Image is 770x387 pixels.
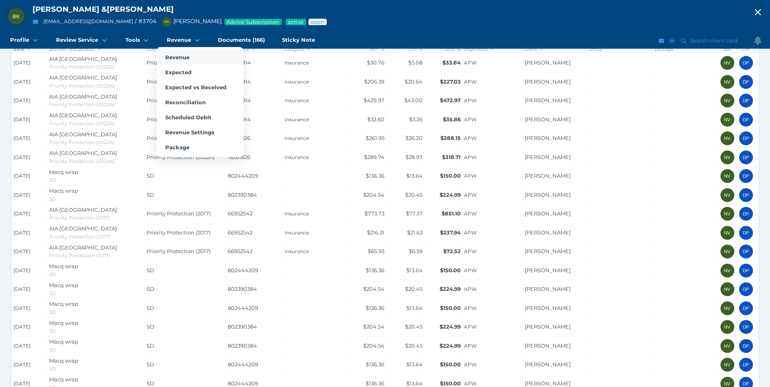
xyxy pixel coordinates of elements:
th: entity [588,45,653,54]
td: APW [462,242,523,261]
span: SD [147,286,154,292]
span: NV [724,249,731,254]
span: Documents (166) [218,37,265,43]
a: [PERSON_NAME] [525,191,571,198]
button: SMS [668,36,676,46]
td: Insurance [283,110,348,129]
td: 18261826 [226,148,283,167]
span: AIA [GEOGRAPHIC_DATA] [49,131,117,138]
div: David Pettit [739,301,753,315]
span: $20.45 [405,191,423,198]
span: Priority Protection (2017) [147,248,211,254]
td: 802444209 [226,167,283,186]
span: APW [464,230,522,236]
span: DP [743,80,749,84]
span: Priority Protection (2022A) [147,135,215,141]
span: SD [49,271,56,277]
div: David Pettit [739,131,753,145]
span: $26.20 [405,135,423,141]
a: [PERSON_NAME] [525,267,571,273]
span: DP [743,193,749,198]
span: 18263914 [228,78,281,86]
span: 802390384 [228,191,281,199]
span: $20.64 [405,78,423,85]
span: Priority Protection (2017) [147,210,211,217]
span: $43.00 [404,97,423,103]
td: APW [462,299,523,318]
span: NET [369,46,384,52]
span: APW [464,248,522,255]
td: 18263914 [226,110,283,129]
div: Nancy Vos [720,113,734,127]
span: $33.84 [442,59,461,66]
div: Nancy Vos [720,131,734,145]
span: $227.03 [440,78,461,85]
td: 66952542 [226,204,283,224]
span: Priority Protection (2022A) [49,120,115,127]
span: APW [464,97,522,104]
span: NV [724,60,731,65]
a: Documents (166) [209,32,274,49]
td: 18263914 [226,72,283,91]
span: Sticky Note [282,37,315,43]
span: client [525,46,543,52]
td: Insurance [283,129,348,148]
div: Nancy Vos [720,264,734,277]
span: 18261826 [228,134,281,142]
span: date [13,46,30,52]
span: $65.93 [368,248,384,254]
td: [DATE] [12,223,47,242]
span: Insurance [285,116,346,123]
span: $20.45 [405,286,423,292]
a: [PERSON_NAME] [525,154,571,160]
a: [EMAIL_ADDRESS][DOMAIN_NAME] [43,18,133,24]
span: $318.71 [442,154,461,160]
span: provider and product [49,46,101,52]
a: [PERSON_NAME] [525,172,571,179]
span: APW [464,173,522,179]
span: APW [464,135,522,142]
span: DP [743,306,749,311]
td: [DATE] [12,280,47,299]
div: David Pettit [739,188,753,202]
td: [DATE] [12,261,47,280]
span: SD [147,191,154,198]
span: APW [464,79,522,85]
td: 802444209 [226,299,283,318]
a: [PERSON_NAME] [525,135,571,141]
a: [PERSON_NAME] [525,78,571,85]
span: NV [724,80,731,84]
span: SD [147,172,154,179]
span: Revenue Settings [165,129,214,135]
span: 802444209 [228,304,281,312]
td: APW [462,72,523,91]
span: Macq wrap [49,263,78,269]
a: [PERSON_NAME] [525,116,571,123]
td: APW [462,280,523,299]
span: Priority Protection (2017) [147,229,211,236]
span: AIA [GEOGRAPHIC_DATA] [49,225,117,232]
span: AIA [GEOGRAPHIC_DATA] [49,112,117,118]
a: Profile [2,32,47,49]
span: NV [724,98,731,103]
div: David Pettit [739,56,753,70]
a: [PERSON_NAME] [525,305,571,311]
span: APW [464,60,522,66]
span: NV [724,287,731,292]
span: SD [147,267,154,273]
span: $150.00 [440,267,461,273]
button: Email [30,17,41,27]
span: Expected [165,69,192,75]
td: Insurance [283,54,348,73]
span: AIA [GEOGRAPHIC_DATA] [49,244,117,251]
span: Macq wrap [49,169,78,175]
span: DP [743,174,749,178]
span: AIA [GEOGRAPHIC_DATA] [49,93,117,100]
span: Advice status: Review not yet booked in [310,19,325,25]
td: APW [462,129,523,148]
td: APW [462,223,523,242]
td: 18261826 [226,129,283,148]
span: Priority Protection (2022A) [147,59,215,66]
td: 66952542 [226,242,283,261]
span: NV [164,20,169,24]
